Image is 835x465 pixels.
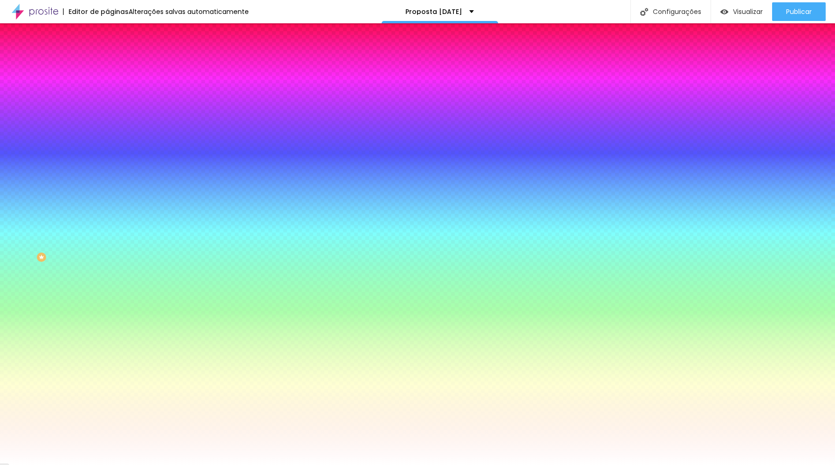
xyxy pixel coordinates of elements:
[129,7,249,16] font: Alterações salvas automaticamente
[640,8,648,16] img: Ícone
[711,2,772,21] button: Visualizar
[720,8,728,16] img: view-1.svg
[653,7,701,16] font: Configurações
[772,2,826,21] button: Publicar
[733,7,763,16] font: Visualizar
[68,7,129,16] font: Editor de páginas
[786,7,812,16] font: Publicar
[405,7,462,16] font: Proposta [DATE]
